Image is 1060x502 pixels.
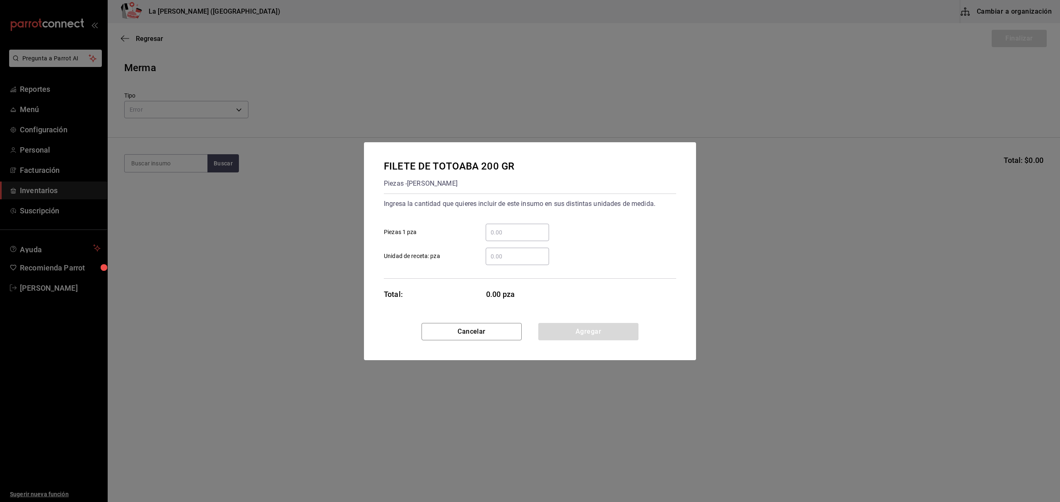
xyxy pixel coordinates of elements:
div: Piezas - [PERSON_NAME] [384,177,514,190]
input: Unidad de receta: pza [486,251,549,261]
button: Cancelar [422,323,522,340]
div: Ingresa la cantidad que quieres incluir de este insumo en sus distintas unidades de medida. [384,197,676,210]
span: 0.00 pza [486,289,549,300]
input: Piezas 1 pza [486,227,549,237]
span: Piezas 1 pza [384,228,417,237]
div: Total: [384,289,403,300]
div: FILETE DE TOTOABA 200 GR [384,159,514,174]
span: Unidad de receta: pza [384,252,440,261]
